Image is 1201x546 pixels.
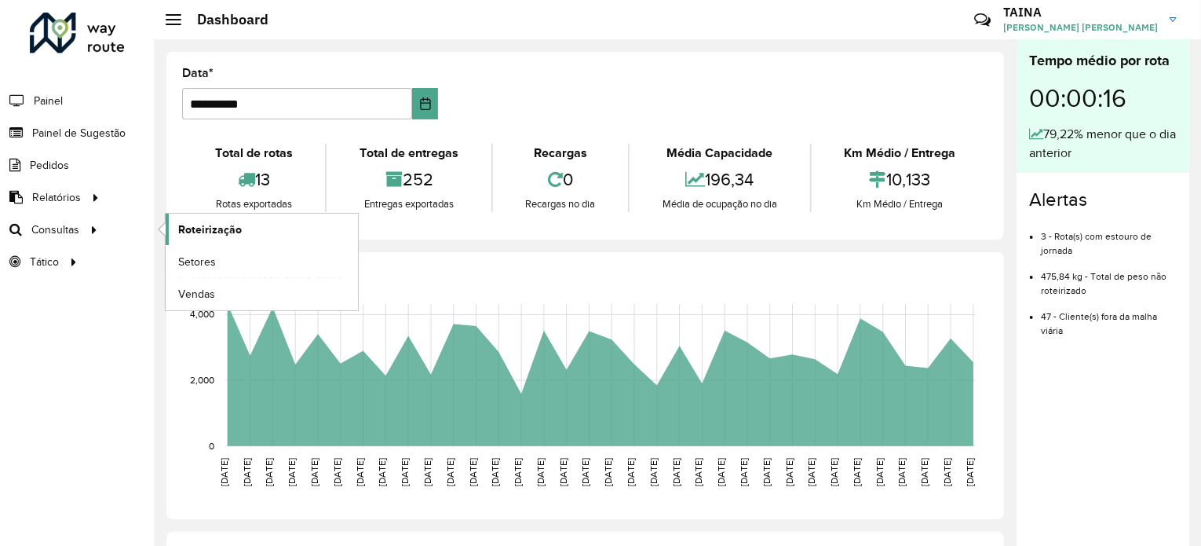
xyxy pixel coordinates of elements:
div: Total de rotas [186,144,321,163]
span: Relatórios [32,189,81,206]
div: 00:00:16 [1029,71,1177,125]
div: Média Capacidade [633,144,805,163]
a: Setores [166,246,358,277]
text: 4,000 [190,310,214,320]
text: [DATE] [581,458,591,486]
text: [DATE] [874,458,885,486]
text: [DATE] [422,458,433,486]
text: [DATE] [920,458,930,486]
h4: Capacidade por dia [179,268,988,291]
text: [DATE] [694,458,704,486]
text: [DATE] [807,458,817,486]
text: [DATE] [829,458,839,486]
button: Choose Date [412,88,439,119]
text: [DATE] [445,458,455,486]
label: Data [182,64,214,82]
div: Km Médio / Entrega [816,196,984,212]
text: [DATE] [309,458,319,486]
text: [DATE] [535,458,546,486]
div: 10,133 [816,163,984,196]
text: [DATE] [490,458,500,486]
span: Vendas [178,286,215,302]
text: [DATE] [942,458,952,486]
span: Roteirização [178,222,242,238]
h2: Dashboard [181,11,268,28]
text: [DATE] [784,458,794,486]
text: [DATE] [468,458,478,486]
text: [DATE] [648,458,659,486]
div: 0 [497,163,624,196]
span: [PERSON_NAME] [PERSON_NAME] [1003,20,1158,35]
li: 3 - Rota(s) com estouro de jornada [1041,218,1177,258]
text: [DATE] [242,458,252,486]
div: Média de ocupação no dia [633,196,805,212]
text: [DATE] [716,458,726,486]
li: 47 - Cliente(s) fora da malha viária [1041,298,1177,338]
span: Pedidos [30,157,69,174]
text: 0 [209,441,214,451]
text: [DATE] [626,458,636,486]
span: Setores [178,254,216,270]
div: Total de entregas [330,144,487,163]
a: Vendas [166,278,358,310]
span: Tático [30,254,59,270]
span: Consultas [31,222,79,238]
li: 475,84 kg - Total de peso não roteirizado [1041,258,1177,298]
text: [DATE] [739,458,749,486]
div: Recargas no dia [497,196,624,212]
div: 196,34 [633,163,805,196]
text: [DATE] [852,458,862,486]
text: [DATE] [671,458,681,486]
div: 13 [186,163,321,196]
text: [DATE] [400,458,410,486]
h4: Alertas [1029,189,1177,211]
text: [DATE] [332,458,342,486]
text: [DATE] [558,458,568,486]
a: Contato Rápido [966,3,999,37]
div: 252 [330,163,487,196]
div: 79,22% menor que o dia anterior [1029,125,1177,163]
a: Roteirização [166,214,358,245]
text: [DATE] [287,458,297,486]
div: Km Médio / Entrega [816,144,984,163]
text: [DATE] [897,458,907,486]
text: [DATE] [761,458,772,486]
div: Entregas exportadas [330,196,487,212]
h3: TAINA [1003,5,1158,20]
span: Painel [34,93,63,109]
div: Rotas exportadas [186,196,321,212]
text: [DATE] [603,458,613,486]
text: [DATE] [965,458,975,486]
div: Recargas [497,144,624,163]
text: [DATE] [377,458,387,486]
div: Tempo médio por rota [1029,50,1177,71]
text: 2,000 [190,375,214,385]
span: Painel de Sugestão [32,125,126,141]
text: [DATE] [355,458,365,486]
text: [DATE] [219,458,229,486]
text: [DATE] [264,458,274,486]
text: [DATE] [513,458,523,486]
